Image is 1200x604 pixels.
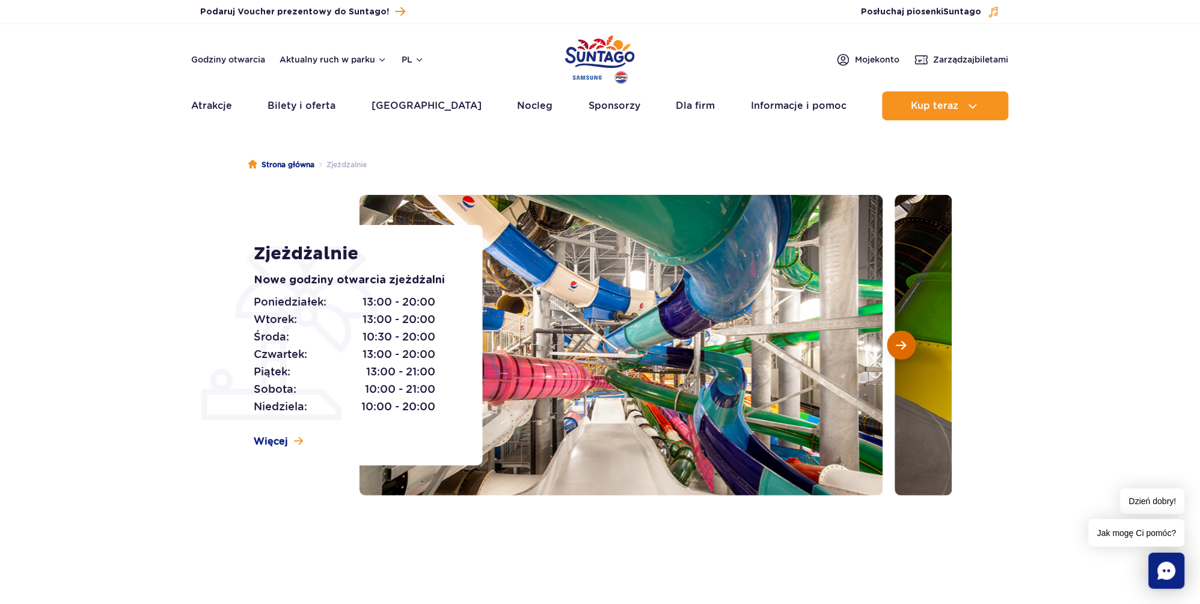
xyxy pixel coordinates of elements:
span: Moje konto [856,54,900,66]
a: Sponsorzy [589,91,640,120]
span: Niedziela: [254,398,308,415]
a: Podaruj Voucher prezentowy do Suntago! [200,4,405,20]
button: Aktualny ruch w parku [280,55,387,64]
button: Posłuchaj piosenkiSuntago [862,6,1000,18]
span: Czwartek: [254,346,308,363]
p: Nowe godziny otwarcia zjeżdżalni [254,272,456,289]
span: Poniedziałek: [254,294,327,310]
span: Zarządzaj biletami [934,54,1009,66]
span: 13:00 - 21:00 [366,363,435,380]
div: Chat [1149,553,1185,589]
span: 10:30 - 20:00 [363,328,435,345]
a: [GEOGRAPHIC_DATA] [372,91,482,120]
a: Godziny otwarcia [191,54,265,66]
a: Atrakcje [191,91,232,120]
button: Kup teraz [883,91,1009,120]
span: 13:00 - 20:00 [363,294,435,310]
span: Jak mogę Ci pomóc? [1089,519,1185,547]
a: Nocleg [518,91,553,120]
a: Park of Poland [565,30,635,85]
span: Wtorek: [254,311,298,328]
span: 10:00 - 20:00 [361,398,435,415]
span: Środa: [254,328,290,345]
a: Zarządzajbiletami [914,52,1009,67]
a: Więcej [254,435,304,448]
span: Więcej [254,435,289,448]
span: Podaruj Voucher prezentowy do Suntago! [200,6,389,18]
a: Mojekonto [836,52,900,67]
a: Informacje i pomoc [751,91,846,120]
span: Posłuchaj piosenki [862,6,982,18]
span: Dzień dobry! [1121,488,1185,514]
a: Bilety i oferta [268,91,336,120]
span: 10:00 - 21:00 [365,381,435,398]
span: 13:00 - 20:00 [363,311,435,328]
button: pl [402,54,424,66]
a: Dla firm [676,91,715,120]
span: Kup teraz [911,100,958,111]
button: Następny slajd [887,331,916,360]
li: Zjeżdżalnie [314,159,367,171]
span: Suntago [944,8,982,16]
span: 13:00 - 20:00 [363,346,435,363]
a: Strona główna [248,159,314,171]
span: Piątek: [254,363,291,380]
h1: Zjeżdżalnie [254,243,456,265]
span: Sobota: [254,381,297,398]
